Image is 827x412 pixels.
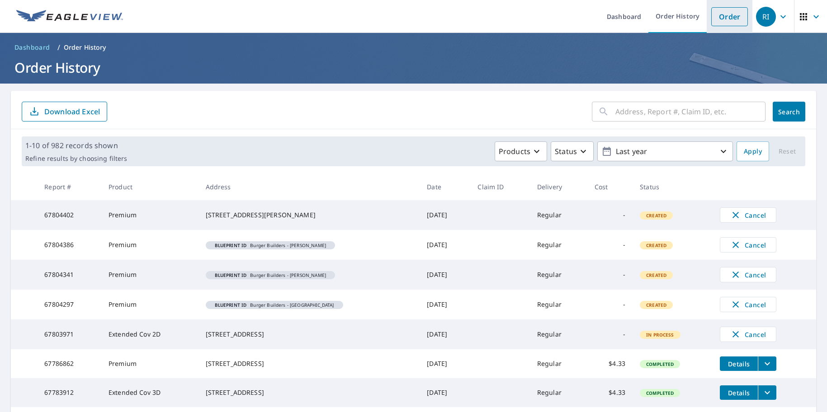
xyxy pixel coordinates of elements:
[57,42,60,53] li: /
[720,207,776,223] button: Cancel
[101,260,198,290] td: Premium
[530,319,587,349] td: Regular
[641,390,679,396] span: Completed
[101,200,198,230] td: Premium
[37,378,101,407] td: 67783912
[587,230,633,260] td: -
[101,319,198,349] td: Extended Cov 2D
[64,43,106,52] p: Order History
[11,58,816,77] h1: Order History
[641,272,672,278] span: Created
[551,141,594,161] button: Status
[101,173,198,200] th: Product
[780,108,798,116] span: Search
[720,356,758,371] button: detailsBtn-67786862
[725,360,752,368] span: Details
[720,297,776,312] button: Cancel
[641,302,672,308] span: Created
[37,290,101,319] td: 67804297
[729,239,767,250] span: Cancel
[209,273,331,277] span: Burger Builders - [PERSON_NAME]
[555,146,577,157] p: Status
[737,141,769,161] button: Apply
[729,210,767,220] span: Cancel
[587,290,633,319] td: -
[758,385,776,400] button: filesDropdownBtn-67783912
[530,200,587,230] td: Regular
[495,141,547,161] button: Products
[25,154,127,163] p: Refine results by choosing filters
[720,267,776,282] button: Cancel
[530,230,587,260] td: Regular
[641,361,679,367] span: Completed
[720,237,776,253] button: Cancel
[37,349,101,378] td: 67786862
[198,173,420,200] th: Address
[11,40,816,55] nav: breadcrumb
[420,349,470,378] td: [DATE]
[14,43,50,52] span: Dashboard
[725,389,752,397] span: Details
[499,146,530,157] p: Products
[25,140,127,151] p: 1-10 of 982 records shown
[587,260,633,290] td: -
[101,230,198,260] td: Premium
[530,173,587,200] th: Delivery
[587,349,633,378] td: $4.33
[44,107,100,117] p: Download Excel
[37,230,101,260] td: 67804386
[206,330,413,339] div: [STREET_ADDRESS]
[420,173,470,200] th: Date
[729,269,767,280] span: Cancel
[587,200,633,230] td: -
[420,290,470,319] td: [DATE]
[633,173,713,200] th: Status
[612,144,718,159] p: Last year
[206,211,413,220] div: [STREET_ADDRESS][PERSON_NAME]
[587,378,633,407] td: $4.33
[420,260,470,290] td: [DATE]
[615,99,766,124] input: Address, Report #, Claim ID, etc.
[16,10,123,23] img: EV Logo
[773,102,805,122] button: Search
[711,7,748,26] a: Order
[470,173,529,200] th: Claim ID
[209,303,340,307] span: Burger Builders - [GEOGRAPHIC_DATA]
[215,243,247,248] em: Blueprint ID
[11,40,54,55] a: Dashboard
[37,200,101,230] td: 67804402
[530,260,587,290] td: Regular
[530,290,587,319] td: Regular
[530,378,587,407] td: Regular
[37,173,101,200] th: Report #
[420,378,470,407] td: [DATE]
[206,359,413,368] div: [STREET_ADDRESS]
[720,327,776,342] button: Cancel
[420,230,470,260] td: [DATE]
[215,303,247,307] em: Blueprint ID
[587,319,633,349] td: -
[720,385,758,400] button: detailsBtn-67783912
[744,146,762,157] span: Apply
[729,299,767,310] span: Cancel
[22,102,107,122] button: Download Excel
[420,319,470,349] td: [DATE]
[37,319,101,349] td: 67803971
[756,7,776,27] div: RI
[101,378,198,407] td: Extended Cov 3D
[209,243,331,248] span: Burger Builders - [PERSON_NAME]
[215,273,247,277] em: Blueprint ID
[729,329,767,340] span: Cancel
[641,242,672,248] span: Created
[641,212,672,219] span: Created
[420,200,470,230] td: [DATE]
[206,388,413,397] div: [STREET_ADDRESS]
[758,356,776,371] button: filesDropdownBtn-67786862
[37,260,101,290] td: 67804341
[101,349,198,378] td: Premium
[101,290,198,319] td: Premium
[597,141,733,161] button: Last year
[641,332,680,338] span: In Process
[587,173,633,200] th: Cost
[530,349,587,378] td: Regular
